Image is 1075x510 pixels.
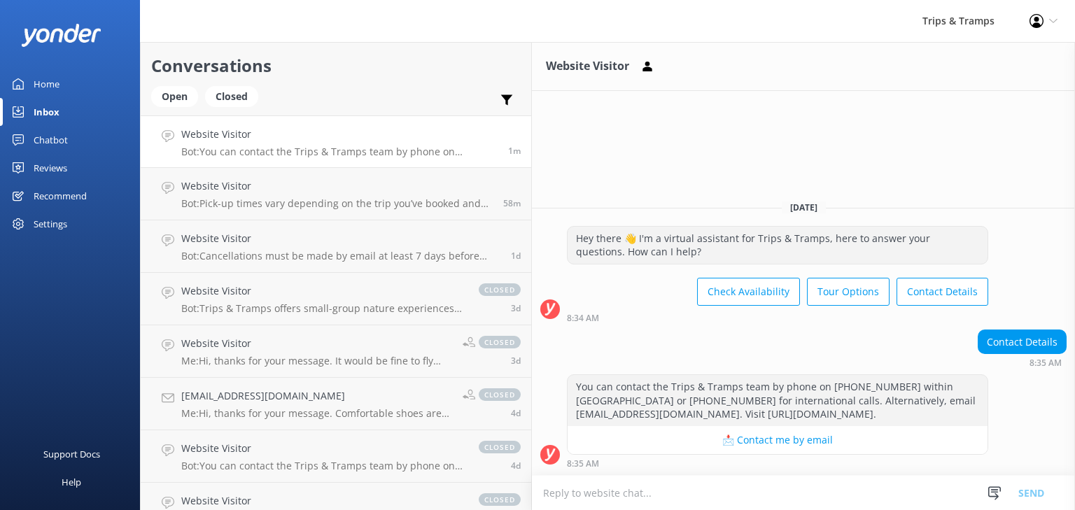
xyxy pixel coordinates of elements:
[479,388,521,401] span: closed
[21,24,101,47] img: yonder-white-logo.png
[34,98,59,126] div: Inbox
[511,355,521,367] span: Sep 26 2025 09:44am (UTC +13:00) Pacific/Auckland
[151,86,198,107] div: Open
[141,273,531,325] a: Website VisitorBot:Trips & Tramps offers small-group nature experiences throughout [GEOGRAPHIC_DA...
[567,313,988,323] div: Sep 30 2025 08:34am (UTC +13:00) Pacific/Auckland
[567,458,988,468] div: Sep 30 2025 08:35am (UTC +13:00) Pacific/Auckland
[181,355,452,367] p: Me: Hi, thanks for your message. It would be fine to fly back home on the [DATE], the last day of...
[34,154,67,182] div: Reviews
[568,375,988,426] div: You can contact the Trips & Tramps team by phone on [PHONE_NUMBER] within [GEOGRAPHIC_DATA] or [P...
[181,388,452,404] h4: [EMAIL_ADDRESS][DOMAIN_NAME]
[697,278,800,306] button: Check Availability
[181,336,452,351] h4: Website Visitor
[181,441,465,456] h4: Website Visitor
[181,178,493,194] h4: Website Visitor
[782,201,826,213] span: [DATE]
[181,460,465,472] p: Bot: You can contact the Trips & Tramps team by phone on [PHONE_NUMBER] within [GEOGRAPHIC_DATA] ...
[978,330,1066,354] div: Contact Details
[479,336,521,348] span: closed
[479,441,521,453] span: closed
[141,430,531,483] a: Website VisitorBot:You can contact the Trips & Tramps team by phone on [PHONE_NUMBER] within [GEO...
[151,52,521,79] h2: Conversations
[479,283,521,296] span: closed
[151,88,205,104] a: Open
[34,126,68,154] div: Chatbot
[181,250,500,262] p: Bot: Cancellations must be made by email at least 7 days before your departure to receive a refun...
[511,407,521,419] span: Sep 25 2025 05:25pm (UTC +13:00) Pacific/Auckland
[141,168,531,220] a: Website VisitorBot:Pick-up times vary depending on the trip you’ve booked and the accommodation y...
[568,227,988,264] div: Hey there 👋 I'm a virtual assistant for Trips & Tramps, here to answer your questions. How can I ...
[508,145,521,157] span: Sep 30 2025 08:35am (UTC +13:00) Pacific/Auckland
[181,197,493,210] p: Bot: Pick-up times vary depending on the trip you’ve booked and the accommodation you select duri...
[181,302,465,315] p: Bot: Trips & Tramps offers small-group nature experiences throughout [GEOGRAPHIC_DATA], including...
[141,378,531,430] a: [EMAIL_ADDRESS][DOMAIN_NAME]Me:Hi, thanks for your message. Comfortable shoes are absolutely fine...
[181,127,498,142] h4: Website Visitor
[205,86,258,107] div: Closed
[34,70,59,98] div: Home
[897,278,988,306] button: Contact Details
[479,493,521,506] span: closed
[141,220,531,273] a: Website VisitorBot:Cancellations must be made by email at least 7 days before your departure to r...
[511,250,521,262] span: Sep 29 2025 04:49am (UTC +13:00) Pacific/Auckland
[181,231,500,246] h4: Website Visitor
[181,146,498,158] p: Bot: You can contact the Trips & Tramps team by phone on [PHONE_NUMBER] within [GEOGRAPHIC_DATA] ...
[503,197,521,209] span: Sep 30 2025 07:38am (UTC +13:00) Pacific/Auckland
[181,493,465,509] h4: Website Visitor
[567,460,599,468] strong: 8:35 AM
[62,468,81,496] div: Help
[34,182,87,210] div: Recommend
[567,314,599,323] strong: 8:34 AM
[43,440,100,468] div: Support Docs
[978,357,1067,367] div: Sep 30 2025 08:35am (UTC +13:00) Pacific/Auckland
[546,57,629,76] h3: Website Visitor
[511,460,521,472] span: Sep 25 2025 05:18pm (UTC +13:00) Pacific/Auckland
[568,426,988,454] button: 📩 Contact me by email
[1030,359,1062,367] strong: 8:35 AM
[511,302,521,314] span: Sep 26 2025 04:19pm (UTC +13:00) Pacific/Auckland
[141,325,531,378] a: Website VisitorMe:Hi, thanks for your message. It would be fine to fly back home on the [DATE], t...
[807,278,890,306] button: Tour Options
[181,283,465,299] h4: Website Visitor
[205,88,265,104] a: Closed
[34,210,67,238] div: Settings
[141,115,531,168] a: Website VisitorBot:You can contact the Trips & Tramps team by phone on [PHONE_NUMBER] within [GEO...
[181,407,452,420] p: Me: Hi, thanks for your message. Comfortable shoes are absolutely fine for the tour. If it's a we...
